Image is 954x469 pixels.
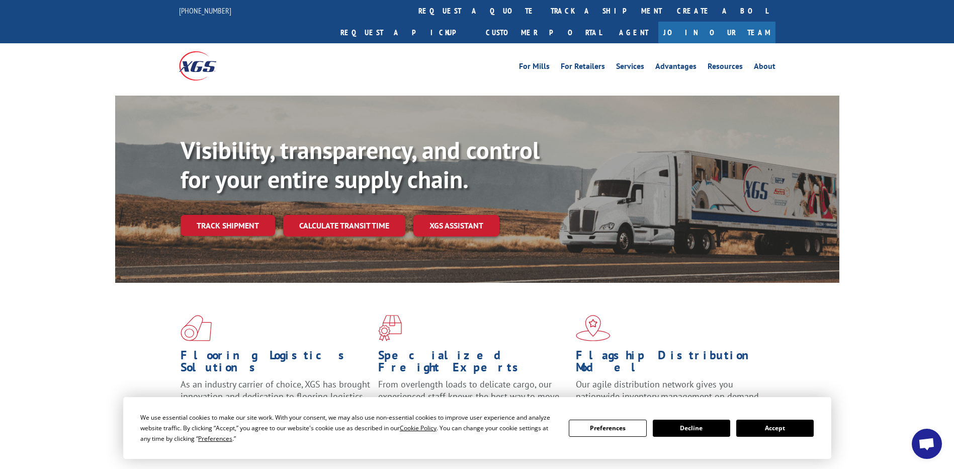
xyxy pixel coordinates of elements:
[179,6,231,16] a: [PHONE_NUMBER]
[616,62,644,73] a: Services
[283,215,405,237] a: Calculate transit time
[609,22,658,43] a: Agent
[413,215,499,237] a: XGS ASSISTANT
[576,378,761,402] span: Our agile distribution network gives you nationwide inventory management on demand.
[181,315,212,341] img: xgs-icon-total-supply-chain-intelligence-red
[333,22,478,43] a: Request a pickup
[198,434,232,443] span: Preferences
[655,62,697,73] a: Advantages
[754,62,775,73] a: About
[181,134,540,195] b: Visibility, transparency, and control for your entire supply chain.
[561,62,605,73] a: For Retailers
[653,420,730,437] button: Decline
[658,22,775,43] a: Join Our Team
[123,397,831,459] div: Cookie Consent Prompt
[708,62,743,73] a: Resources
[140,412,557,444] div: We use essential cookies to make our site work. With your consent, we may also use non-essential ...
[576,349,766,378] h1: Flagship Distribution Model
[519,62,550,73] a: For Mills
[181,349,371,378] h1: Flooring Logistics Solutions
[569,420,646,437] button: Preferences
[181,378,370,414] span: As an industry carrier of choice, XGS has brought innovation and dedication to flooring logistics...
[181,215,275,236] a: Track shipment
[378,315,402,341] img: xgs-icon-focused-on-flooring-red
[912,429,942,459] div: Open chat
[736,420,814,437] button: Accept
[478,22,609,43] a: Customer Portal
[378,378,568,423] p: From overlength loads to delicate cargo, our experienced staff knows the best way to move your fr...
[378,349,568,378] h1: Specialized Freight Experts
[400,424,437,432] span: Cookie Policy
[576,315,611,341] img: xgs-icon-flagship-distribution-model-red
